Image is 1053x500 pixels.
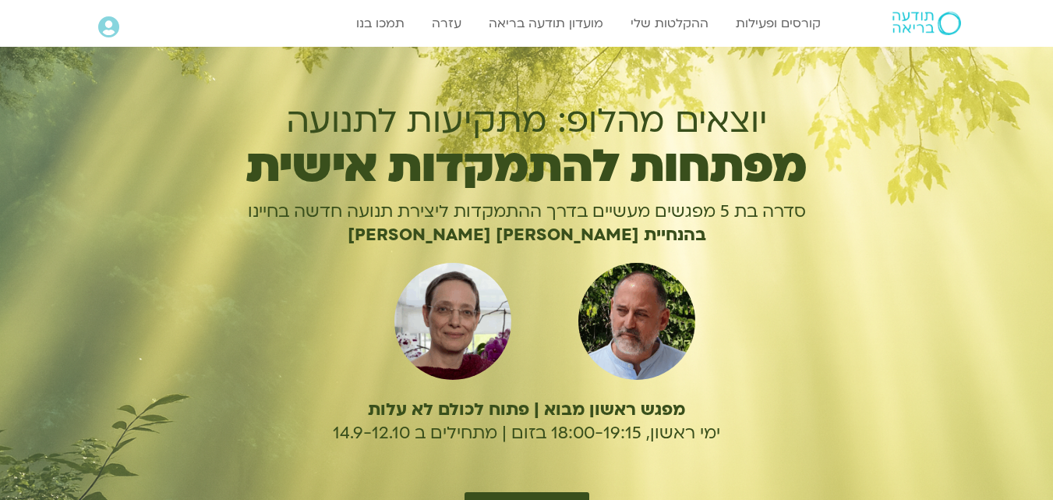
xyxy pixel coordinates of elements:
img: תודעה בריאה [892,12,961,35]
p: סדרה בת 5 מפגשים מעשיים בדרך ההתמקדות ליצירת תנועה חדשה בחיינו [189,200,864,223]
a: ההקלטות שלי [623,9,716,38]
span: ימי ראשון, 18:00-19:15 בזום | מתחילים ב 14.9-12.10 [333,421,720,445]
b: בהנחיית [PERSON_NAME] [PERSON_NAME] [348,223,706,246]
b: מפגש ראשון מבוא | פתוח לכולם לא עלות [368,398,685,421]
a: מועדון תודעה בריאה [481,9,611,38]
h1: יוצאים מהלופ: מתקיעות לתנועה [189,101,864,140]
a: עזרה [424,9,469,38]
a: תמכו בנו [348,9,412,38]
h1: מפתחות להתמקדות אישית [189,149,864,185]
a: קורסים ופעילות [728,9,829,38]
